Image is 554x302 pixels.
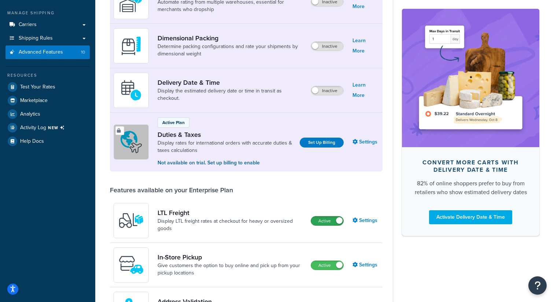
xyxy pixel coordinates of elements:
a: Display the estimated delivery date or time in transit as checkout. [158,87,305,102]
label: Active [311,261,343,270]
span: Test Your Rates [20,84,55,90]
img: wfgcfpwTIucLEAAAAASUVORK5CYII= [118,252,144,278]
a: Give customers the option to buy online and pick up from your pickup locations [158,262,305,277]
img: gfkeb5ejjkALwAAAABJRU5ErkJggg== [118,77,144,103]
a: LTL Freight [158,209,305,217]
img: DTVBYsAAAAAASUVORK5CYII= [118,33,144,59]
span: Marketplace [20,98,48,104]
div: Manage Shipping [5,10,90,16]
div: Features available on your Enterprise Plan [110,186,233,194]
a: Set Up Billing [300,138,344,148]
div: Resources [5,72,90,79]
a: Carriers [5,18,90,32]
li: [object Object] [5,121,90,134]
label: Inactive [311,42,343,51]
a: Help Docs [5,135,90,148]
a: In-Store Pickup [158,253,305,261]
a: Analytics [5,108,90,121]
p: Not available on trial. Set up billing to enable [158,159,294,167]
label: Active [311,217,343,225]
a: Display LTL freight rates at checkout for heavy or oversized goods [158,218,305,232]
span: Carriers [19,22,37,28]
a: Duties & Taxes [158,131,294,139]
span: Analytics [20,111,40,117]
span: 10 [81,49,85,55]
a: Determine packing configurations and rate your shipments by dimensional weight [158,43,305,58]
span: Advanced Features [19,49,63,55]
a: Display rates for international orders with accurate duties & taxes calculations [158,139,294,154]
a: Settings [352,260,379,270]
a: Settings [352,215,379,226]
a: Activate Delivery Date & Time [429,210,512,224]
span: Help Docs [20,138,44,145]
p: Active Plan [162,119,185,126]
a: Advanced Features10 [5,46,90,59]
img: feature-image-ddt-36eae7f7280da8017bfb280eaccd9c446f90b1fe08728e4019434db127062ab4.png [413,20,528,136]
button: Open Resource Center [528,276,547,295]
a: Delivery Date & Time [158,79,305,87]
a: Test Your Rates [5,80,90,94]
div: Convert more carts with delivery date & time [414,159,528,173]
div: 82% of online shoppers prefer to buy from retailers who show estimated delivery dates [414,179,528,196]
span: NEW [48,125,67,131]
a: Shipping Rules [5,32,90,45]
a: Learn More [352,80,379,101]
li: Advanced Features [5,46,90,59]
a: Settings [352,137,379,147]
span: Shipping Rules [19,35,53,41]
img: y79ZsPf0fXUFUhFXDzUgf+ktZg5F2+ohG75+v3d2s1D9TjoU8PiyCIluIjV41seZevKCRuEjTPPOKHJsQcmKCXGdfprl3L4q7... [118,208,144,233]
label: Inactive [311,86,343,95]
a: Activity LogNEW [5,121,90,134]
a: Learn More [352,36,379,56]
a: Marketplace [5,94,90,107]
a: Dimensional Packing [158,34,305,42]
span: Activity Log [20,123,67,132]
